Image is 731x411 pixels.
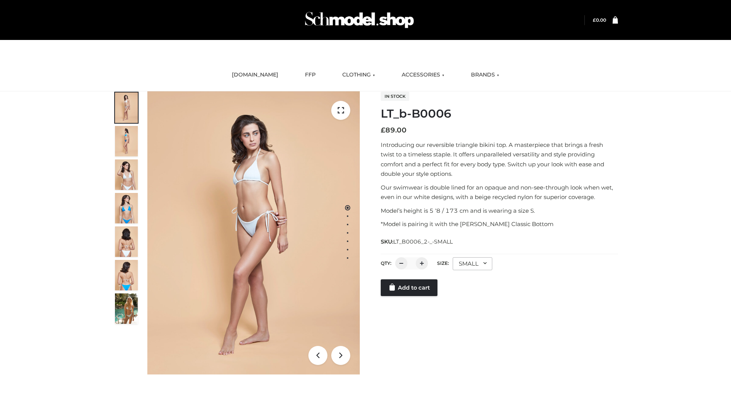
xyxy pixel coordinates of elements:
a: CLOTHING [337,67,381,83]
span: LT_B0006_2-_-SMALL [393,238,453,245]
a: BRANDS [465,67,505,83]
a: Add to cart [381,279,437,296]
p: Introducing our reversible triangle bikini top. A masterpiece that brings a fresh twist to a time... [381,140,618,179]
img: ArielClassicBikiniTop_CloudNine_AzureSky_OW114ECO_1-scaled.jpg [115,92,138,123]
label: Size: [437,260,449,266]
span: £ [381,126,385,134]
span: In stock [381,92,409,101]
bdi: 0.00 [593,17,606,23]
h1: LT_b-B0006 [381,107,618,121]
img: ArielClassicBikiniTop_CloudNine_AzureSky_OW114ECO_8-scaled.jpg [115,260,138,290]
div: SMALL [453,257,492,270]
img: ArielClassicBikiniTop_CloudNine_AzureSky_OW114ECO_7-scaled.jpg [115,226,138,257]
p: Our swimwear is double lined for an opaque and non-see-through look when wet, even in our white d... [381,183,618,202]
img: ArielClassicBikiniTop_CloudNine_AzureSky_OW114ECO_1 [147,91,360,374]
img: Schmodel Admin 964 [302,5,417,35]
img: Arieltop_CloudNine_AzureSky2.jpg [115,293,138,324]
span: £ [593,17,596,23]
bdi: 89.00 [381,126,407,134]
a: FFP [299,67,321,83]
a: [DOMAIN_NAME] [226,67,284,83]
p: Model’s height is 5 ‘8 / 173 cm and is wearing a size S. [381,206,618,216]
a: ACCESSORIES [396,67,450,83]
a: £0.00 [593,17,606,23]
img: ArielClassicBikiniTop_CloudNine_AzureSky_OW114ECO_3-scaled.jpg [115,159,138,190]
span: SKU: [381,237,453,246]
p: *Model is pairing it with the [PERSON_NAME] Classic Bottom [381,219,618,229]
label: QTY: [381,260,391,266]
img: ArielClassicBikiniTop_CloudNine_AzureSky_OW114ECO_2-scaled.jpg [115,126,138,156]
img: ArielClassicBikiniTop_CloudNine_AzureSky_OW114ECO_4-scaled.jpg [115,193,138,223]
